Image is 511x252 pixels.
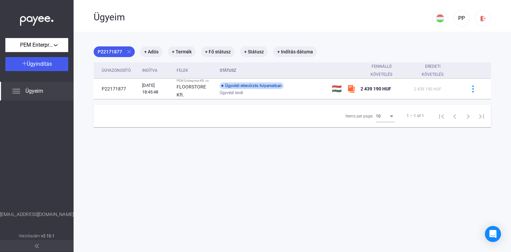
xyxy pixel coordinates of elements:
[94,79,139,99] td: P22171877
[5,38,68,52] button: PEM Enterprise Kft.
[414,87,441,91] span: 2 439 190 HUF
[140,46,163,57] mat-chip: + Adós
[470,85,477,92] img: more-blue
[480,15,487,22] img: logout-red
[453,10,470,26] button: PP
[361,62,403,78] div: Fennálló követelés
[436,14,444,22] img: HU
[345,112,373,120] div: Items per page:
[142,66,171,74] div: Indítva
[432,10,448,26] button: HU
[102,66,131,74] div: Ügyazonosító
[217,62,329,79] th: Státusz
[177,84,206,97] strong: FLOORSTORE Kft.
[361,86,391,91] span: 2 439 190 HUF
[35,244,39,248] img: arrow-double-left-grey.svg
[414,62,451,78] div: Eredeti követelés
[475,10,491,26] button: logout-red
[41,234,55,238] strong: v2.10.1
[220,89,243,97] span: Ügyvédi levél
[168,46,196,57] mat-chip: + Termék
[361,62,409,78] div: Fennálló követelés
[376,112,395,120] mat-select: Items per page:
[462,109,475,122] button: Next page
[22,61,27,66] img: plus-white.svg
[347,85,355,93] img: szamlazzhu-mini
[20,12,54,26] img: white-payee-white-dot.svg
[177,66,214,74] div: Felek
[94,12,432,23] div: Ügyeim
[201,46,235,57] mat-chip: + Fő státusz
[329,79,344,99] td: 🇭🇺
[20,41,54,49] span: PEM Enterprise Kft.
[12,87,20,95] img: list.svg
[25,87,43,95] span: Ügyeim
[240,46,268,57] mat-chip: + Státusz
[485,226,501,242] div: Open Intercom Messenger
[126,49,132,55] mat-icon: close
[5,57,68,71] button: Ügyindítás
[177,66,188,74] div: Felek
[466,82,480,96] button: more-blue
[435,109,448,122] button: First page
[407,112,424,120] div: 1 – 1 of 1
[273,46,317,57] mat-chip: + Indítás dátuma
[220,82,284,89] div: Ügyvédi ellenőrzés folyamatban
[27,61,52,67] span: Ügyindítás
[376,114,381,118] span: 10
[475,109,488,122] button: Last page
[456,14,467,22] div: PP
[94,46,135,57] mat-chip: P22171877
[414,62,457,78] div: Eredeti követelés
[142,66,158,74] div: Indítva
[102,66,137,74] div: Ügyazonosító
[177,79,214,83] div: PEM Enterprise Kft. vs
[142,82,171,95] div: [DATE] 18:45:48
[448,109,462,122] button: Previous page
